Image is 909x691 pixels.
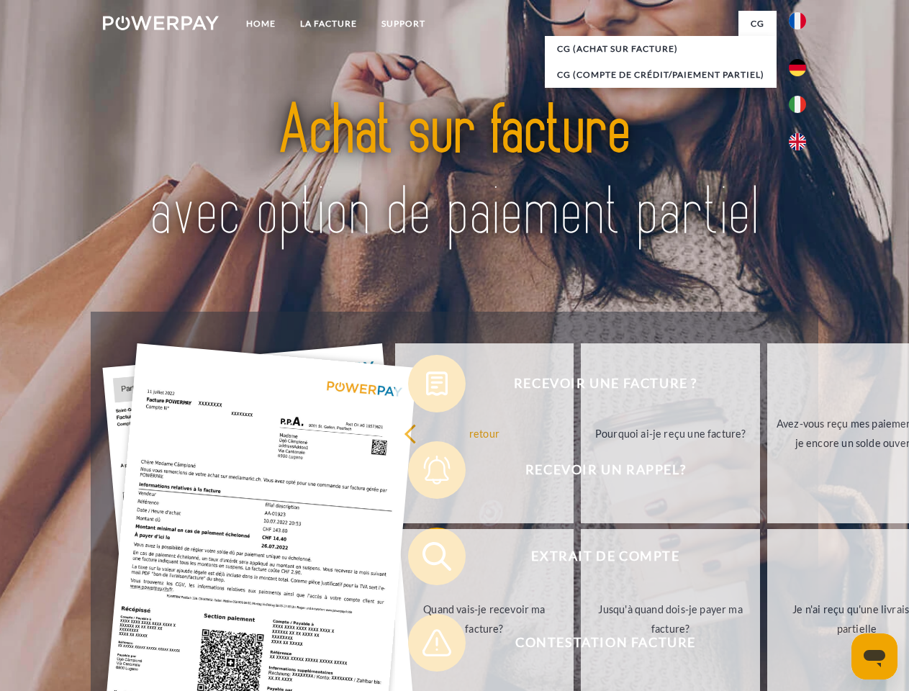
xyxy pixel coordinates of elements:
a: Home [234,11,288,37]
img: it [789,96,806,113]
a: LA FACTURE [288,11,369,37]
img: logo-powerpay-white.svg [103,16,219,30]
img: title-powerpay_fr.svg [137,69,772,276]
div: Pourquoi ai-je reçu une facture? [589,423,751,443]
img: fr [789,12,806,30]
div: Quand vais-je recevoir ma facture? [404,600,566,638]
div: retour [404,423,566,443]
iframe: Button to launch messaging window [851,633,897,679]
a: CG (achat sur facture) [545,36,777,62]
div: Jusqu'à quand dois-je payer ma facture? [589,600,751,638]
a: CG (Compte de crédit/paiement partiel) [545,62,777,88]
a: Support [369,11,438,37]
a: CG [738,11,777,37]
img: en [789,133,806,150]
img: de [789,59,806,76]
